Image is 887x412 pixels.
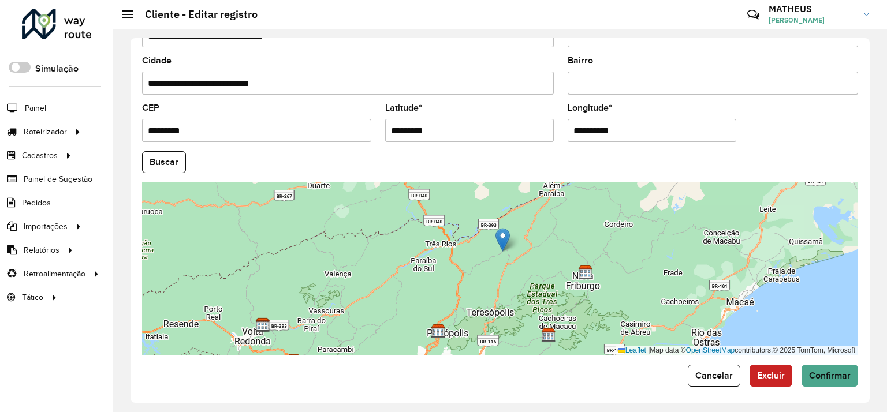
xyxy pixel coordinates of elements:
[769,15,855,25] span: [PERSON_NAME]
[24,268,85,280] span: Retroalimentação
[22,197,51,209] span: Pedidos
[568,54,593,68] label: Bairro
[255,317,270,332] img: CDD Volta Redonda
[495,228,510,252] img: Marker
[568,101,612,115] label: Longitude
[802,365,858,387] button: Confirmar
[750,365,792,387] button: Excluir
[769,3,855,14] h3: MATHEUS
[741,2,766,27] a: Contato Rápido
[757,370,785,380] span: Excluir
[686,346,735,354] a: OpenStreetMap
[616,346,858,355] div: Map data © contributors,© 2025 TomTom, Microsoft
[142,54,172,68] label: Cidade
[24,126,67,138] span: Roteirizador
[648,346,650,354] span: |
[22,291,43,304] span: Tático
[688,365,740,387] button: Cancelar
[142,151,186,173] button: Buscar
[695,370,733,380] span: Cancelar
[286,354,301,369] img: CDI Piraí
[618,346,646,354] a: Leaflet
[22,149,58,162] span: Cadastros
[142,101,159,115] label: CEP
[35,62,79,76] label: Simulação
[385,101,422,115] label: Latitude
[25,102,46,114] span: Painel
[541,328,556,343] img: CDI Macacu
[809,370,851,380] span: Confirmar
[578,265,593,280] img: CDD Nova Friburgo
[431,324,446,339] img: CDD Petropolis
[24,244,59,256] span: Relatórios
[24,220,68,233] span: Importações
[133,8,258,21] h2: Cliente - Editar registro
[24,173,92,185] span: Painel de Sugestão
